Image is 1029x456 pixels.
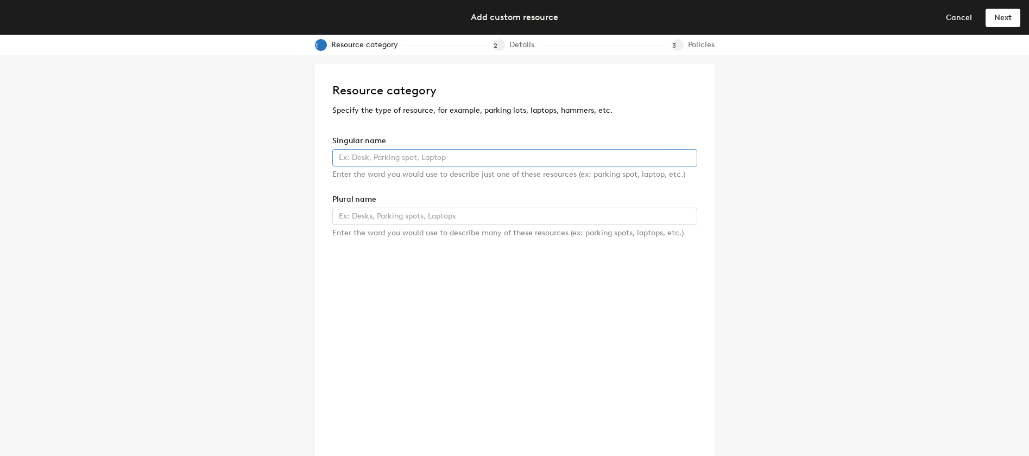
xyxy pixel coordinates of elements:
div: Resource category [331,39,405,51]
div: Singular name [332,135,697,147]
span: 1 [315,42,329,49]
input: Ex: Desk, Parking spot, Laptop [332,149,697,166]
span: 3 [672,42,685,49]
span: 2 [494,42,507,49]
span: Cancel [946,13,972,22]
div: Enter the word you would use to describe many of these resources (ex: parking spots, laptops, etc.) [332,227,697,239]
div: Plural name [332,194,697,205]
h2: Resource category [332,81,697,100]
div: Details [509,39,541,51]
div: Add custom resource [471,10,558,24]
div: Enter the word you would use to describe just one of these resources (ex: parking spot, laptop, e... [332,169,697,181]
button: Cancel [937,9,981,26]
p: Specify the type of resource, for example, parking lots, laptops, hammers, etc. [332,105,697,117]
button: Next [986,9,1020,26]
div: Policies [688,39,715,51]
span: Next [994,13,1012,22]
input: Ex: Desks, Parking spots, Laptops [332,208,697,225]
